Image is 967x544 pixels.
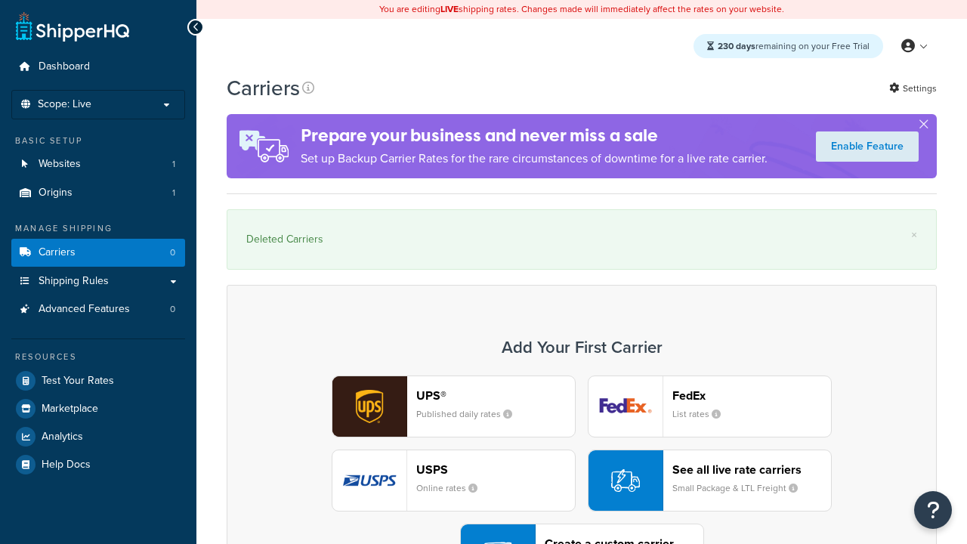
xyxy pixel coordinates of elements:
[42,459,91,471] span: Help Docs
[39,158,81,171] span: Websites
[694,34,883,58] div: remaining on your Free Trial
[11,367,185,394] a: Test Your Rates
[16,11,129,42] a: ShipperHQ Home
[11,150,185,178] li: Websites
[227,114,301,178] img: ad-rules-rateshop-fe6ec290ccb7230408bd80ed9643f0289d75e0ffd9eb532fc0e269fcd187b520.png
[11,239,185,267] li: Carriers
[11,53,185,81] a: Dashboard
[170,303,175,316] span: 0
[39,246,76,259] span: Carriers
[416,388,575,403] header: UPS®
[718,39,755,53] strong: 230 days
[243,338,921,357] h3: Add Your First Carrier
[39,303,130,316] span: Advanced Features
[170,246,175,259] span: 0
[39,187,73,199] span: Origins
[416,462,575,477] header: USPS
[11,239,185,267] a: Carriers 0
[332,376,406,437] img: ups logo
[332,450,406,511] img: usps logo
[11,395,185,422] a: Marketplace
[42,403,98,416] span: Marketplace
[227,73,300,103] h1: Carriers
[589,376,663,437] img: fedEx logo
[246,229,917,250] div: Deleted Carriers
[672,388,831,403] header: FedEx
[172,187,175,199] span: 1
[11,150,185,178] a: Websites 1
[39,275,109,288] span: Shipping Rules
[11,179,185,207] a: Origins 1
[38,98,91,111] span: Scope: Live
[914,491,952,529] button: Open Resource Center
[889,78,937,99] a: Settings
[11,423,185,450] a: Analytics
[588,376,832,437] button: fedEx logoFedExList rates
[672,481,810,495] small: Small Package & LTL Freight
[42,375,114,388] span: Test Your Rates
[42,431,83,444] span: Analytics
[11,134,185,147] div: Basic Setup
[416,407,524,421] small: Published daily rates
[332,376,576,437] button: ups logoUPS®Published daily rates
[11,179,185,207] li: Origins
[416,481,490,495] small: Online rates
[672,462,831,477] header: See all live rate carriers
[301,123,768,148] h4: Prepare your business and never miss a sale
[11,295,185,323] a: Advanced Features 0
[672,407,733,421] small: List rates
[11,267,185,295] a: Shipping Rules
[11,222,185,235] div: Manage Shipping
[11,351,185,363] div: Resources
[588,450,832,512] button: See all live rate carriersSmall Package & LTL Freight
[172,158,175,171] span: 1
[301,148,768,169] p: Set up Backup Carrier Rates for the rare circumstances of downtime for a live rate carrier.
[611,466,640,495] img: icon-carrier-liverate-becf4550.svg
[332,450,576,512] button: usps logoUSPSOnline rates
[440,2,459,16] b: LIVE
[911,229,917,241] a: ×
[39,60,90,73] span: Dashboard
[11,451,185,478] a: Help Docs
[11,295,185,323] li: Advanced Features
[816,131,919,162] a: Enable Feature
